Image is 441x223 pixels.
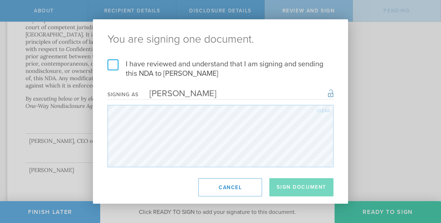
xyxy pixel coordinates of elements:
[108,59,333,78] label: I have reviewed and understand that I am signing and sending this NDA to [PERSON_NAME]
[108,91,138,98] div: Signing as
[138,88,216,99] div: [PERSON_NAME]
[198,178,262,196] button: Cancel
[269,178,333,196] button: Sign Document
[108,34,333,45] ng-pluralize: You are signing one document.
